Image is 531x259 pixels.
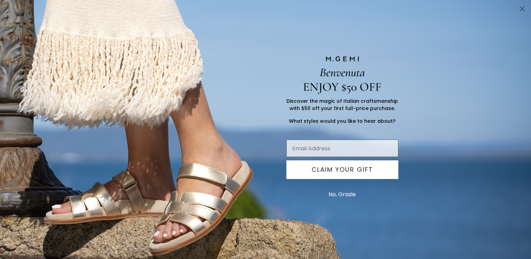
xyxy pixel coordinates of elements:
[286,160,398,179] button: CLAIM YOUR GIFT
[325,56,360,62] img: M.GEMI
[320,65,365,80] span: Benvenuta
[303,80,381,94] span: ENJOY $50 OFF
[286,140,398,157] input: Email Address
[286,98,398,112] span: Discover the magic of Italian craftsmanship with $50 off your first full-price purchase.
[289,118,396,124] span: What styles would you like to hear about?
[325,186,359,203] button: No, Grazie
[516,3,528,15] button: Close dialog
